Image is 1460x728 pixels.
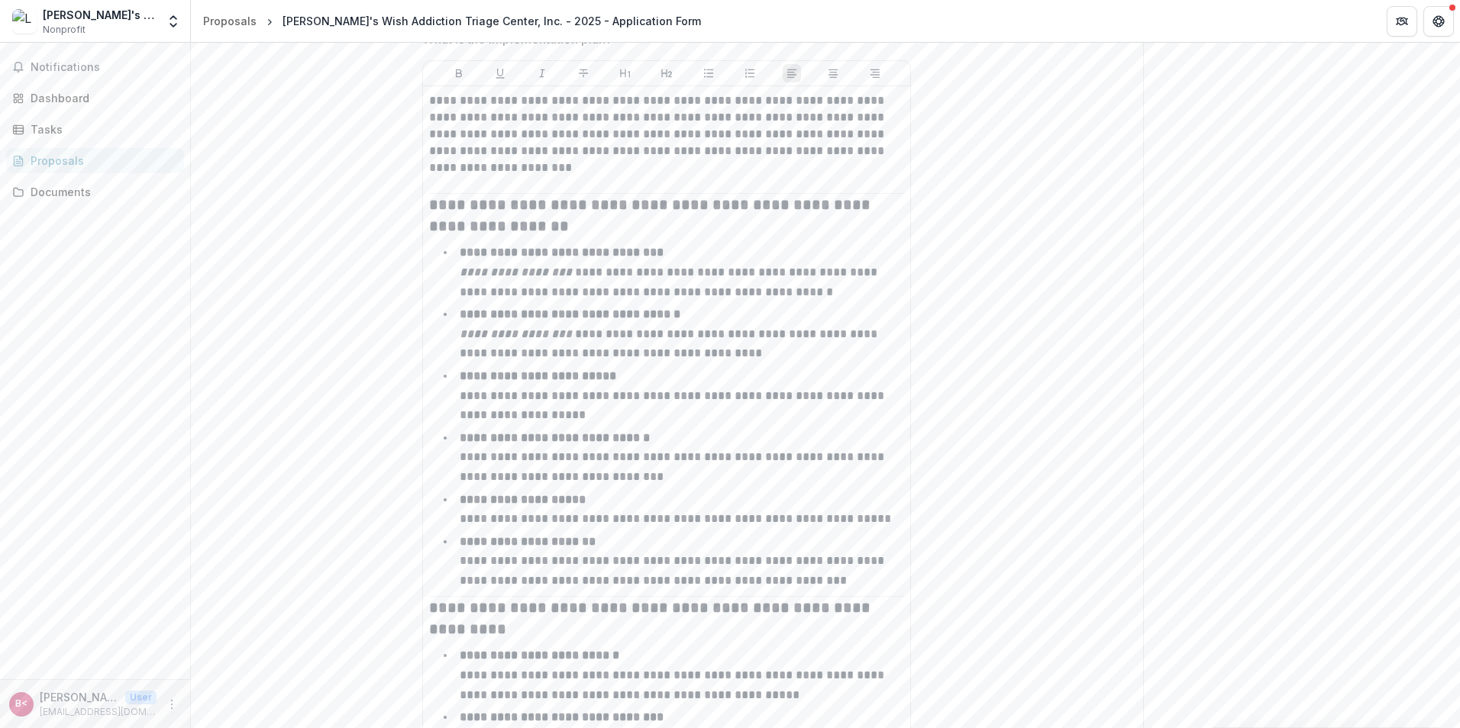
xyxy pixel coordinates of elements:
[40,689,119,705] p: [PERSON_NAME] <[EMAIL_ADDRESS][DOMAIN_NAME]>
[43,23,86,37] span: Nonprofit
[125,691,157,704] p: User
[203,13,257,29] div: Proposals
[31,61,178,74] span: Notifications
[6,85,184,111] a: Dashboard
[163,6,184,37] button: Open entity switcher
[43,7,157,23] div: [PERSON_NAME]'s Wish Addiction Triage Center, Inc.
[699,64,718,82] button: Bullet List
[6,55,184,79] button: Notifications
[6,117,184,142] a: Tasks
[533,64,551,82] button: Italicize
[866,64,884,82] button: Align Right
[163,695,181,714] button: More
[1423,6,1454,37] button: Get Help
[1387,6,1417,37] button: Partners
[31,153,172,169] div: Proposals
[491,64,509,82] button: Underline
[31,121,172,137] div: Tasks
[12,9,37,34] img: Lauren's Wish Addiction Triage Center, Inc.
[40,705,157,719] p: [EMAIL_ADDRESS][DOMAIN_NAME]
[6,148,184,173] a: Proposals
[283,13,701,29] div: [PERSON_NAME]'s Wish Addiction Triage Center, Inc. - 2025 - Application Form
[657,64,676,82] button: Heading 2
[616,64,635,82] button: Heading 1
[31,184,172,200] div: Documents
[783,64,801,82] button: Align Left
[450,64,468,82] button: Bold
[31,90,172,106] div: Dashboard
[741,64,759,82] button: Ordered List
[6,179,184,205] a: Documents
[15,699,27,709] div: Brandon Wise <operations@laurenswish.org>
[824,64,842,82] button: Align Center
[197,10,707,32] nav: breadcrumb
[197,10,263,32] a: Proposals
[574,64,593,82] button: Strike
